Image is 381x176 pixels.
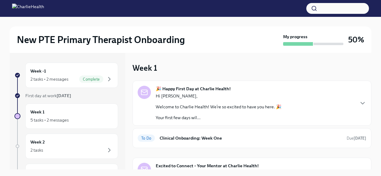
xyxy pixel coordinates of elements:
h6: Week -1 [30,68,46,74]
div: 2 tasks • 2 messages [30,76,68,82]
h3: 50% [348,34,364,45]
h2: New PTE Primary Therapist Onboarding [17,34,185,46]
span: Complete [79,77,103,82]
span: September 13th, 2025 07:00 [347,135,366,141]
div: 2 tasks [30,147,43,153]
a: Week -12 tasks • 2 messagesComplete [14,63,118,88]
h6: Week 3 [30,169,45,175]
span: First day at work [25,93,71,98]
a: Week 15 tasks • 2 messages [14,103,118,129]
a: Week 22 tasks [14,134,118,159]
strong: Excited to Connect – Your Mentor at Charlie Health! [156,163,259,169]
p: Hi [PERSON_NAME], [156,93,282,99]
a: First day at work[DATE] [14,93,118,99]
p: Welcome to Charlie Health! We’re so excited to have you here. 🎉 [156,104,282,110]
span: To Do [138,136,155,140]
img: CharlieHealth [12,4,44,13]
h3: Week 1 [133,63,157,73]
h6: Clinical Onboarding: Week One [160,135,342,141]
div: 5 tasks • 2 messages [30,117,69,123]
strong: 🎉 Happy First Day at Charlie Health! [156,86,231,92]
strong: [DATE] [354,136,366,140]
span: Due [347,136,366,140]
h6: Week 1 [30,109,45,115]
a: To DoClinical Onboarding: Week OneDue[DATE] [138,133,366,143]
p: Your first few days wil... [156,115,282,121]
strong: My progress [283,34,308,40]
strong: [DATE] [57,93,71,98]
h6: Week 2 [30,139,45,145]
